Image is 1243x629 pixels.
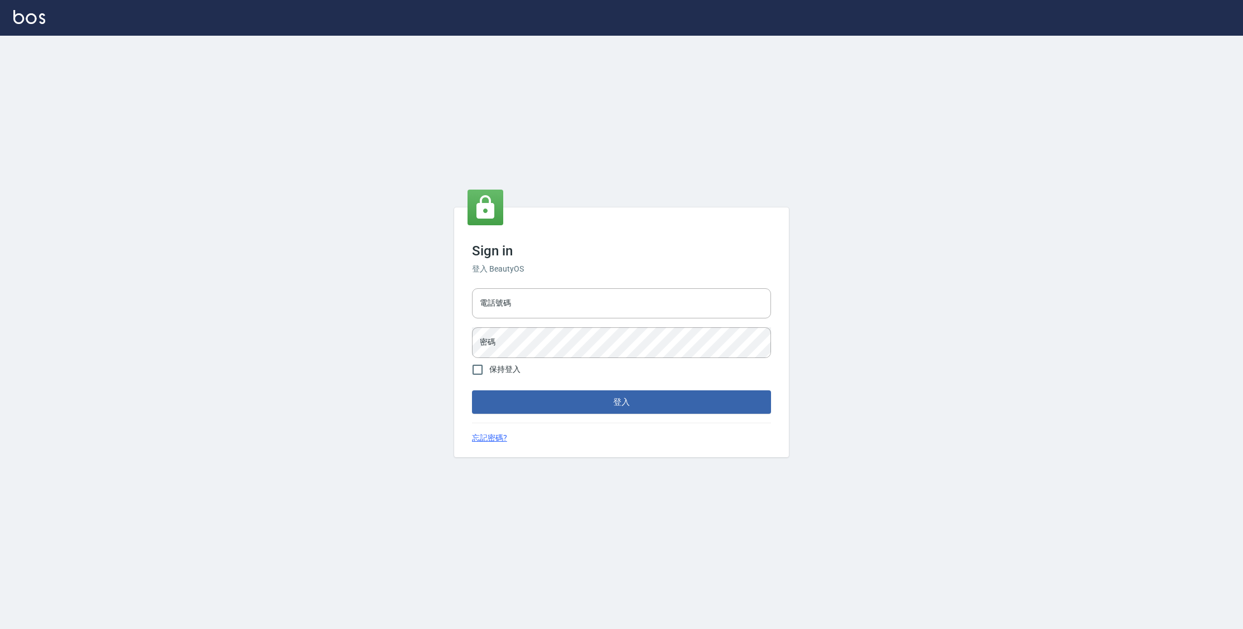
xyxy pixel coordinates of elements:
h3: Sign in [472,243,771,259]
button: 登入 [472,390,771,414]
h6: 登入 BeautyOS [472,263,771,275]
span: 保持登入 [489,364,521,375]
img: Logo [13,10,45,24]
a: 忘記密碼? [472,432,507,444]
